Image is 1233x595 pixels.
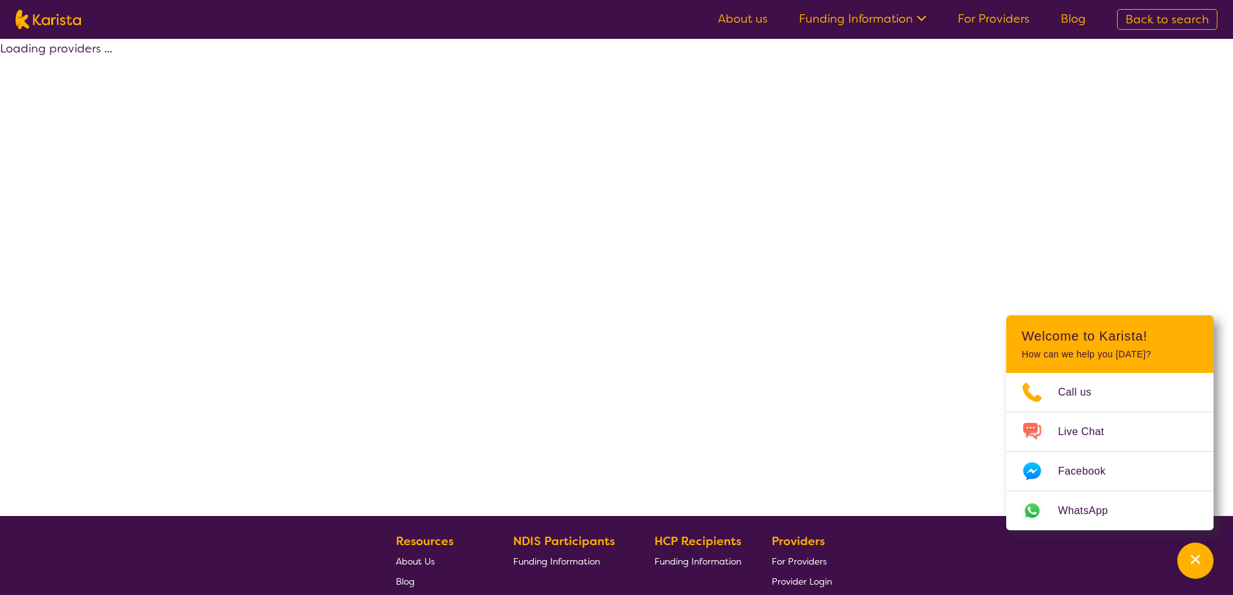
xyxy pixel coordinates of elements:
[1006,315,1214,530] div: Channel Menu
[1058,422,1120,442] span: Live Chat
[396,576,415,587] span: Blog
[772,533,825,549] b: Providers
[513,533,615,549] b: NDIS Participants
[772,576,832,587] span: Provider Login
[1061,11,1086,27] a: Blog
[772,556,827,567] span: For Providers
[958,11,1030,27] a: For Providers
[396,556,435,567] span: About Us
[513,551,625,571] a: Funding Information
[654,551,741,571] a: Funding Information
[1022,349,1198,360] p: How can we help you [DATE]?
[1125,12,1209,27] span: Back to search
[396,551,483,571] a: About Us
[1058,462,1121,481] span: Facebook
[1006,373,1214,530] ul: Choose channel
[654,533,741,549] b: HCP Recipients
[396,571,483,591] a: Blog
[1006,491,1214,530] a: Web link opens in a new tab.
[654,556,741,567] span: Funding Information
[513,556,600,567] span: Funding Information
[396,533,454,549] b: Resources
[772,571,832,591] a: Provider Login
[799,11,927,27] a: Funding Information
[1058,383,1107,402] span: Call us
[16,10,81,29] img: Karista logo
[1022,328,1198,344] h2: Welcome to Karista!
[1058,501,1124,521] span: WhatsApp
[1177,543,1214,579] button: Channel Menu
[1117,9,1217,30] a: Back to search
[718,11,768,27] a: About us
[772,551,832,571] a: For Providers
